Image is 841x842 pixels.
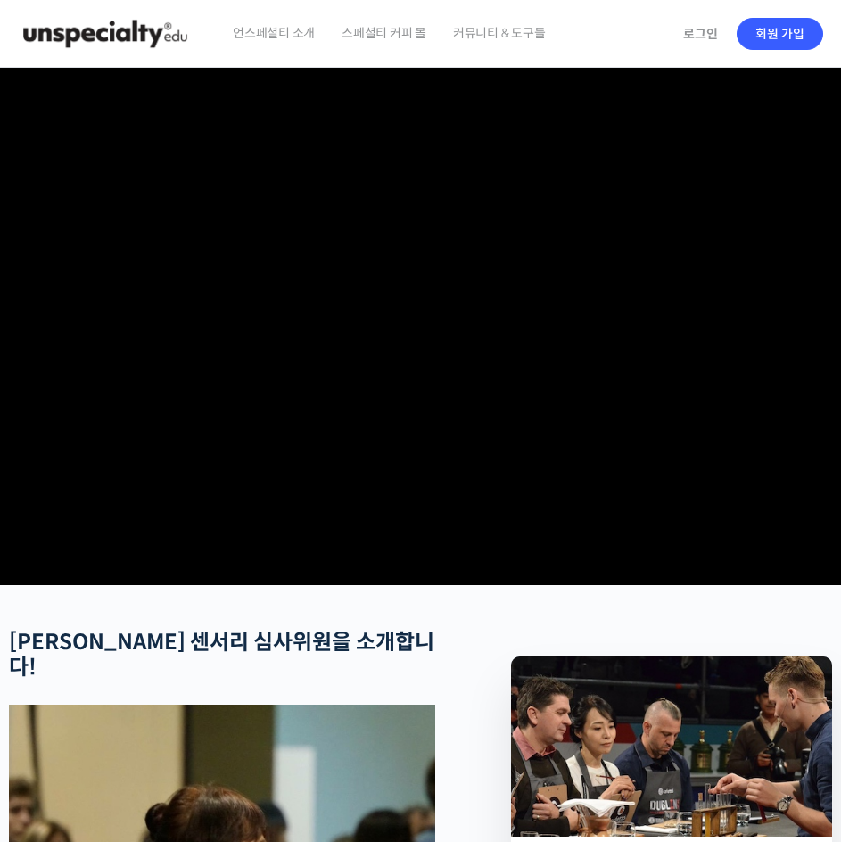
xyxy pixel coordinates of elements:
a: 회원 가입 [737,18,823,50]
strong: [PERSON_NAME] 센서리 심사위원을 소개합니다! [9,629,434,681]
a: 로그인 [672,13,729,54]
